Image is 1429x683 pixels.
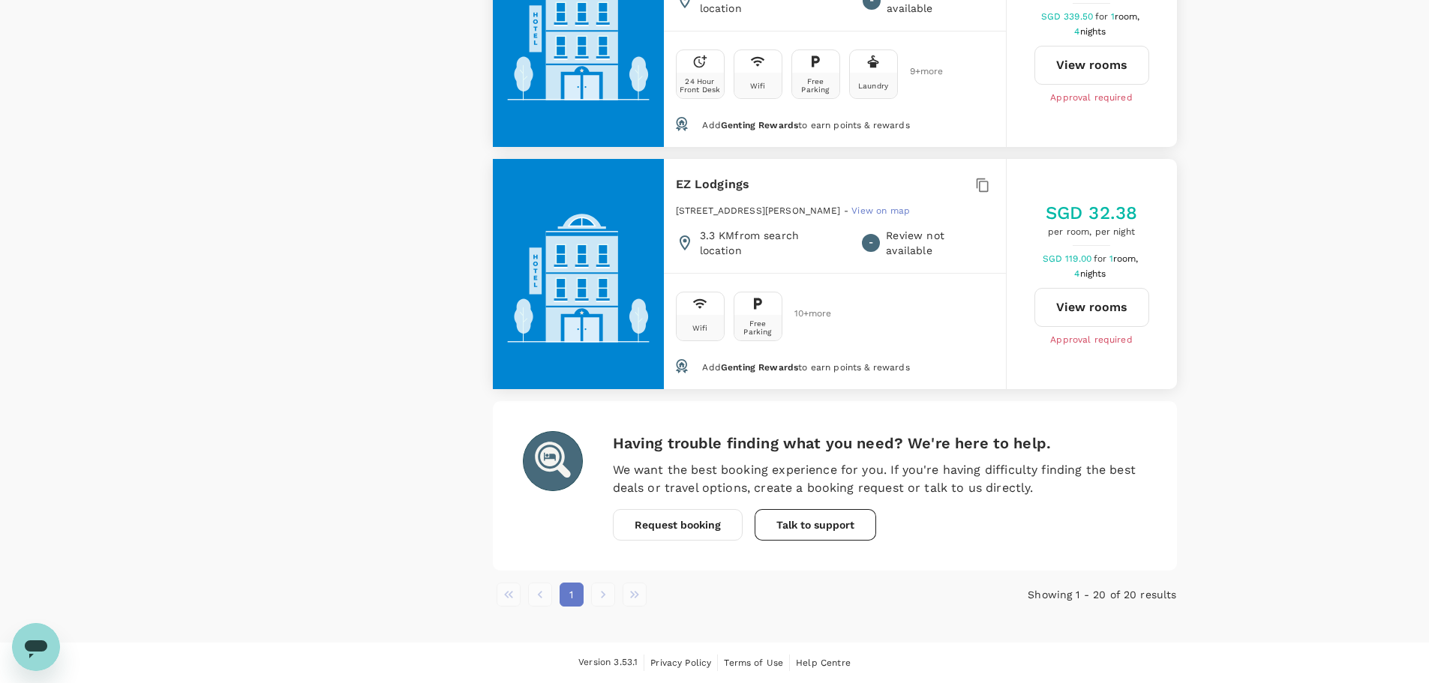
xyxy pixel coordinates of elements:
[1043,253,1094,264] span: SGD 119.00
[1094,253,1109,264] span: for
[1115,11,1140,22] span: room,
[702,120,909,130] span: Add to earn points & rewards
[676,205,840,216] span: [STREET_ADDRESS][PERSON_NAME]
[869,235,873,250] span: -
[1074,268,1108,279] span: 4
[721,120,798,130] span: Genting Rewards
[1111,11,1142,22] span: 1
[1050,91,1133,106] span: Approval required
[844,205,851,216] span: -
[796,658,851,668] span: Help Centre
[613,431,1147,455] h6: Having trouble finding what you need? We're here to help.
[1080,26,1106,37] span: nights
[755,509,876,541] button: Talk to support
[737,319,779,336] div: Free Parking
[1074,26,1108,37] span: 4
[650,655,711,671] a: Privacy Policy
[560,583,584,607] button: page 1
[493,583,949,607] nav: pagination navigation
[680,77,721,94] div: 24 Hour Front Desk
[700,228,845,258] p: 3.3 KM from search location
[1046,225,1137,240] span: per room, per night
[702,362,909,373] span: Add to earn points & rewards
[794,309,817,319] span: 10 + more
[851,204,910,216] a: View on map
[1050,333,1133,348] span: Approval required
[1041,11,1096,22] span: SGD 339.50
[886,228,993,258] p: Review not available
[12,623,60,671] iframe: Button to launch messaging window
[613,461,1147,497] p: We want the best booking experience for you. If you're having difficulty finding the best deals o...
[949,587,1177,602] p: Showing 1 - 20 of 20 results
[910,67,932,76] span: 9 + more
[724,658,783,668] span: Terms of Use
[795,77,836,94] div: Free Parking
[1095,11,1110,22] span: for
[1113,253,1139,264] span: room,
[692,324,708,332] div: Wifi
[1034,288,1149,327] button: View rooms
[613,509,743,541] button: Request booking
[676,174,750,195] h6: EZ Lodgings
[1034,46,1149,85] button: View rooms
[858,82,888,90] div: Laundry
[721,362,798,373] span: Genting Rewards
[1109,253,1141,264] span: 1
[1080,268,1106,279] span: nights
[578,655,638,670] span: Version 3.53.1
[796,655,851,671] a: Help Centre
[851,205,910,216] span: View on map
[650,658,711,668] span: Privacy Policy
[724,655,783,671] a: Terms of Use
[1046,201,1137,225] h5: SGD 32.38
[750,82,766,90] div: Wifi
